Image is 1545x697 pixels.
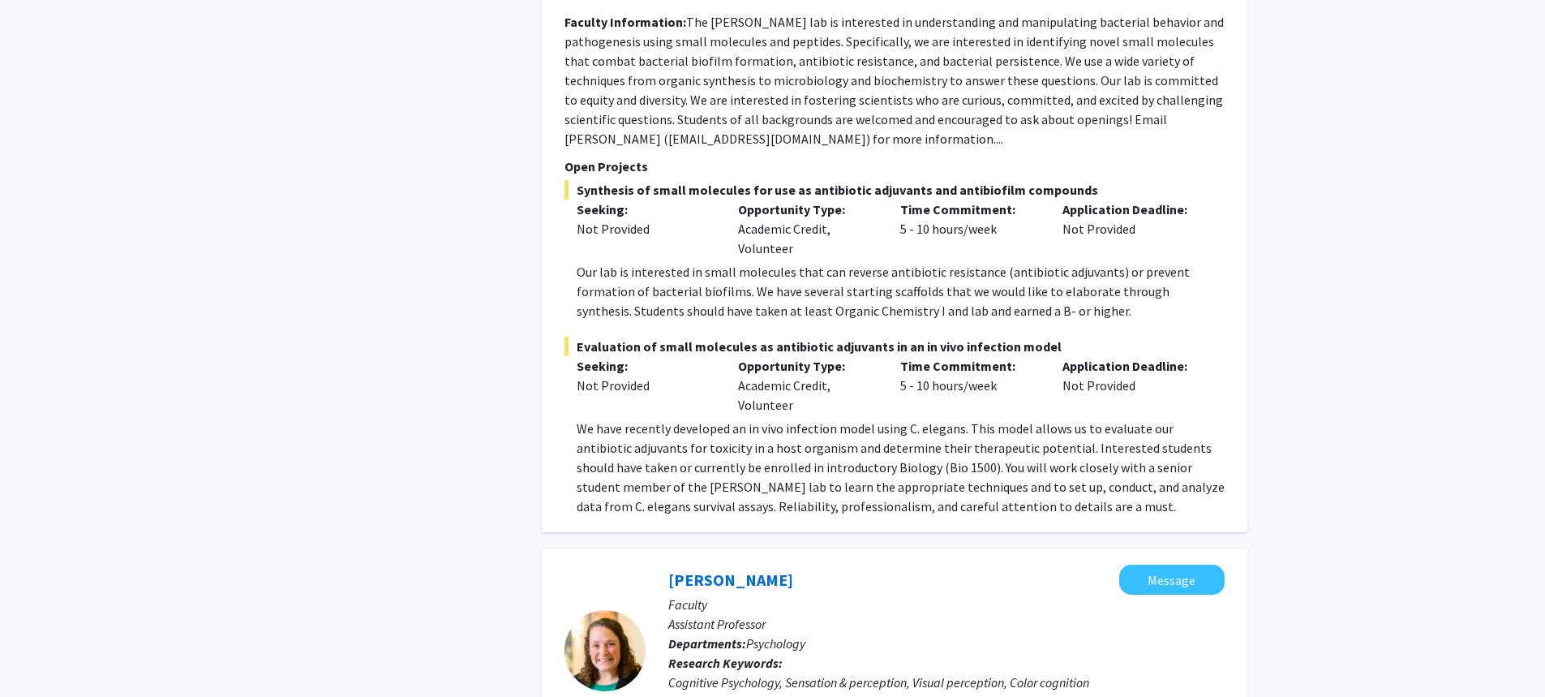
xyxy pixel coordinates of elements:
[726,356,888,415] div: Academic Credit, Volunteer
[738,356,876,376] p: Opportunity Type:
[564,14,1224,147] fg-read-more: The [PERSON_NAME] lab is interested in understanding and manipulating bacterial behavior and path...
[668,614,1225,634] p: Assistant Professor
[746,635,805,652] span: Psychology
[564,337,1225,356] span: Evaluation of small molecules as antibiotic adjuvants in an in vivo infection model
[1062,356,1200,376] p: Application Deadline:
[564,14,686,30] b: Faculty Information:
[577,356,715,376] p: Seeking:
[577,419,1225,516] p: We have recently developed an in vivo infection model using C. elegans. This model allows us to e...
[577,219,715,239] div: Not Provided
[1050,200,1212,258] div: Not Provided
[577,200,715,219] p: Seeking:
[564,157,1225,176] p: Open Projects
[577,376,715,395] div: Not Provided
[1050,356,1212,415] div: Not Provided
[738,200,876,219] p: Opportunity Type:
[1062,200,1200,219] p: Application Deadline:
[668,570,793,590] a: [PERSON_NAME]
[668,655,783,671] b: Research Keywords:
[577,262,1225,321] p: Our lab is interested in small molecules that can reverse antibiotic resistance (antibiotic adjuv...
[1119,565,1225,595] button: Message Melissa Schoenlein
[726,200,888,258] div: Academic Credit, Volunteer
[888,356,1050,415] div: 5 - 10 hours/week
[900,200,1038,219] p: Time Commitment:
[668,595,1225,614] p: Faculty
[564,180,1225,200] span: Synthesis of small molecules for use as antibiotic adjuvants and antibiofilm compounds
[12,624,69,685] iframe: Chat
[888,200,1050,258] div: 5 - 10 hours/week
[668,673,1225,692] div: Cognitive Psychology, Sensation & perception, Visual perception, Color cognition
[668,635,746,652] b: Departments:
[900,356,1038,376] p: Time Commitment:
